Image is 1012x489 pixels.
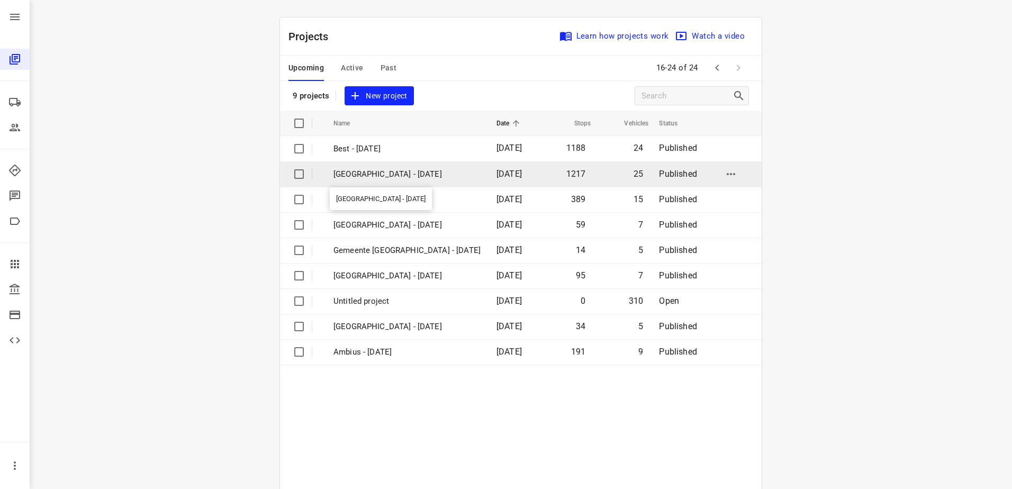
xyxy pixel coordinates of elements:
span: [DATE] [496,347,522,357]
p: Gemeente Rotterdam - Monday [333,321,481,333]
span: Published [659,270,697,280]
span: New project [351,89,407,103]
span: Published [659,245,697,255]
p: Untitled project [333,295,481,307]
span: 34 [576,321,585,331]
span: Past [381,61,397,75]
span: Published [659,321,697,331]
span: 310 [629,296,644,306]
span: 7 [638,270,643,280]
span: Published [659,169,697,179]
span: 25 [634,169,643,179]
input: Search projects [641,88,733,104]
span: 59 [576,220,585,230]
span: 5 [638,321,643,331]
span: Active [341,61,363,75]
span: 95 [576,270,585,280]
span: Previous Page [707,57,728,78]
span: [DATE] [496,220,522,230]
span: 5 [638,245,643,255]
span: Open [659,296,679,306]
span: 7 [638,220,643,230]
p: Projects [288,29,337,44]
span: Published [659,143,697,153]
p: Gemeente Rotterdam - Tuesday [333,270,481,282]
span: 9 [638,347,643,357]
p: 9 projects [293,91,329,101]
span: 16-24 of 24 [652,57,703,79]
span: Name [333,117,364,130]
span: 389 [571,194,586,204]
span: [DATE] [496,245,522,255]
p: Gemeente Rotterdam - Wednesday [333,245,481,257]
span: 1217 [566,169,586,179]
span: 0 [581,296,585,306]
span: Published [659,194,697,204]
p: Antwerpen - Wednesday [333,219,481,231]
button: New project [345,86,413,106]
p: [GEOGRAPHIC_DATA] - [DATE] [333,168,481,180]
span: [DATE] [496,143,522,153]
p: Drachten - Wednesday [333,194,481,206]
span: 191 [571,347,586,357]
span: 1188 [566,143,586,153]
span: Next Page [728,57,749,78]
span: 14 [576,245,585,255]
span: Upcoming [288,61,324,75]
span: [DATE] [496,194,522,204]
span: [DATE] [496,296,522,306]
p: Ambius - Monday [333,346,481,358]
span: [DATE] [496,321,522,331]
span: [DATE] [496,270,522,280]
span: Date [496,117,523,130]
span: Vehicles [610,117,648,130]
span: 15 [634,194,643,204]
p: Best - Wednesday [333,143,481,155]
div: Search [733,89,748,102]
span: Stops [561,117,591,130]
span: Published [659,347,697,357]
span: [DATE] [496,169,522,179]
span: 24 [634,143,643,153]
span: Published [659,220,697,230]
span: Status [659,117,691,130]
